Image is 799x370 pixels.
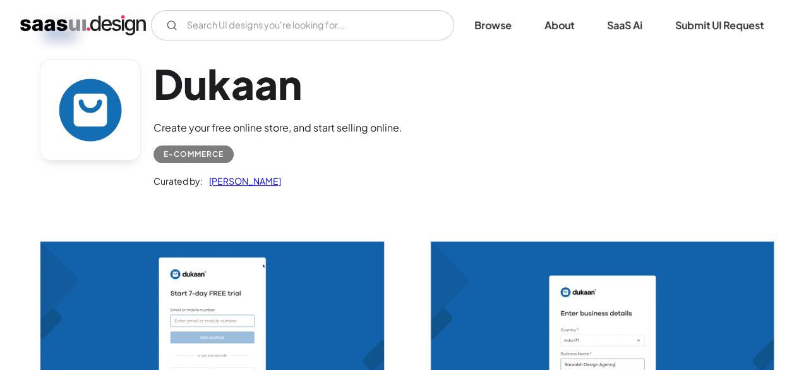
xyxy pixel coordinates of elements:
a: Submit UI Request [660,11,779,39]
form: Email Form [151,10,454,40]
a: SaaS Ai [592,11,658,39]
h1: Dukaan [153,59,402,108]
a: About [529,11,589,39]
a: home [20,15,146,35]
input: Search UI designs you're looking for... [151,10,454,40]
div: Create your free online store, and start selling online. [153,120,402,135]
a: [PERSON_NAME] [203,173,281,188]
div: Curated by: [153,173,203,188]
div: E-commerce [164,147,224,162]
a: Browse [459,11,527,39]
